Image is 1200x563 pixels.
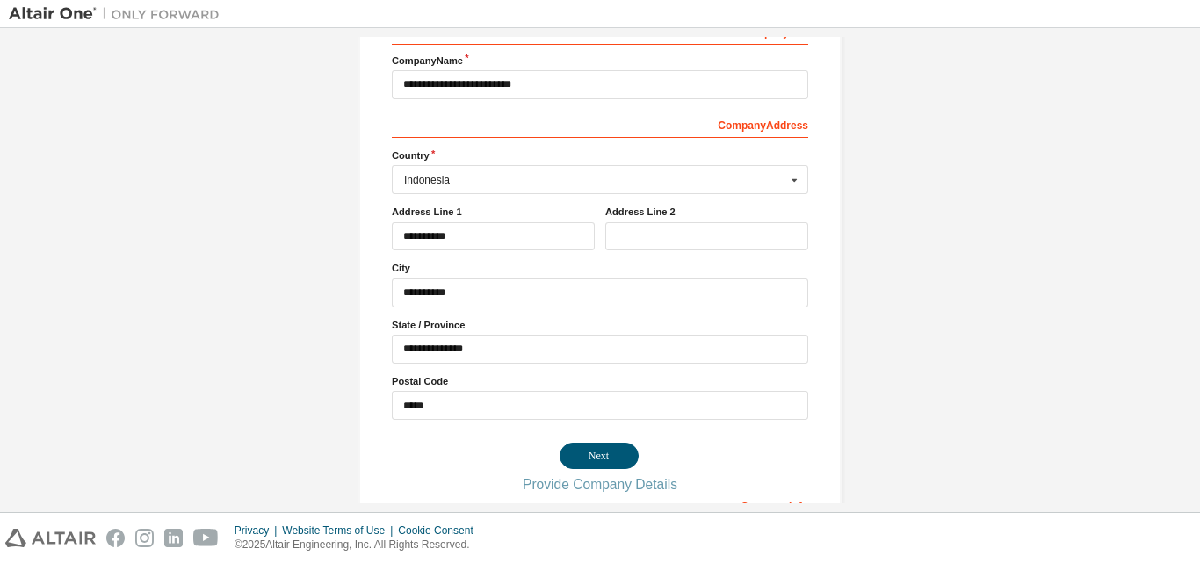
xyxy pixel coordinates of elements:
[235,523,282,538] div: Privacy
[5,529,96,547] img: altair_logo.svg
[235,538,484,552] p: © 2025 Altair Engineering, Inc. All Rights Reserved.
[404,175,786,185] div: Indonesia
[392,491,808,519] div: Company Info
[135,529,154,547] img: instagram.svg
[392,205,595,219] label: Address Line 1
[282,523,398,538] div: Website Terms of Use
[392,374,808,388] label: Postal Code
[605,205,808,219] label: Address Line 2
[106,529,125,547] img: facebook.svg
[193,529,219,547] img: youtube.svg
[560,443,639,469] button: Next
[392,110,808,138] div: Company Address
[392,480,808,490] div: Provide Company Details
[392,318,808,332] label: State / Province
[392,148,808,162] label: Country
[392,261,808,275] label: City
[164,529,183,547] img: linkedin.svg
[9,5,228,23] img: Altair One
[398,523,483,538] div: Cookie Consent
[392,54,808,68] label: Company Name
